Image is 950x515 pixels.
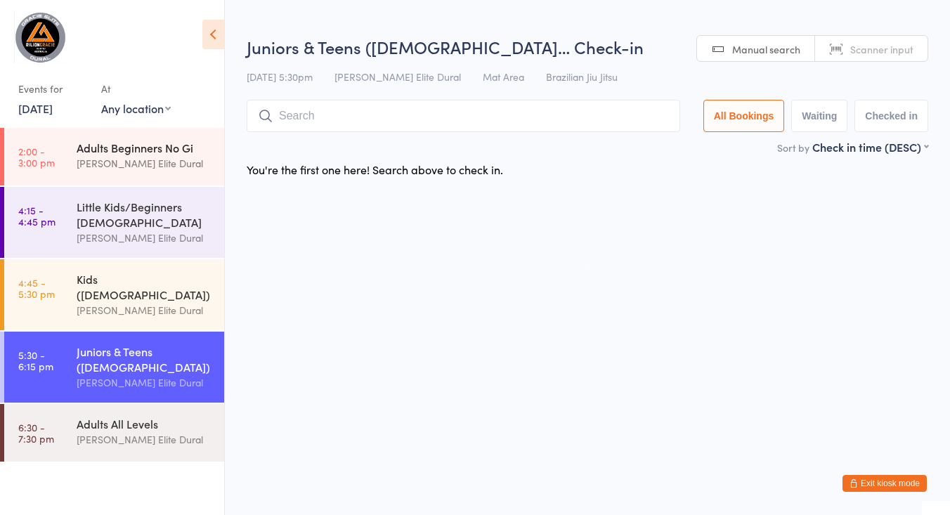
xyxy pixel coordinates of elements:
[4,259,224,330] a: 4:45 -5:30 pmKids ([DEMOGRAPHIC_DATA])[PERSON_NAME] Elite Dural
[18,100,53,116] a: [DATE]
[777,141,809,155] label: Sort by
[18,145,55,168] time: 2:00 - 3:00 pm
[77,230,212,246] div: [PERSON_NAME] Elite Dural
[77,416,212,431] div: Adults All Levels
[850,42,913,56] span: Scanner input
[247,162,503,177] div: You're the first one here! Search above to check in.
[14,11,67,63] img: Gracie Elite Jiu Jitsu Dural
[483,70,524,84] span: Mat Area
[4,128,224,185] a: 2:00 -3:00 pmAdults Beginners No Gi[PERSON_NAME] Elite Dural
[18,77,87,100] div: Events for
[18,422,54,444] time: 6:30 - 7:30 pm
[18,349,53,372] time: 5:30 - 6:15 pm
[842,475,927,492] button: Exit kiosk mode
[77,431,212,448] div: [PERSON_NAME] Elite Dural
[77,199,212,230] div: Little Kids/Beginners [DEMOGRAPHIC_DATA]
[4,404,224,462] a: 6:30 -7:30 pmAdults All Levels[PERSON_NAME] Elite Dural
[732,42,800,56] span: Manual search
[791,100,847,132] button: Waiting
[77,140,212,155] div: Adults Beginners No Gi
[101,77,171,100] div: At
[77,155,212,171] div: [PERSON_NAME] Elite Dural
[4,187,224,258] a: 4:15 -4:45 pmLittle Kids/Beginners [DEMOGRAPHIC_DATA][PERSON_NAME] Elite Dural
[703,100,785,132] button: All Bookings
[247,100,680,132] input: Search
[18,204,56,227] time: 4:15 - 4:45 pm
[77,271,212,302] div: Kids ([DEMOGRAPHIC_DATA])
[854,100,928,132] button: Checked in
[77,374,212,391] div: [PERSON_NAME] Elite Dural
[18,277,55,299] time: 4:45 - 5:30 pm
[247,70,313,84] span: [DATE] 5:30pm
[101,100,171,116] div: Any location
[4,332,224,403] a: 5:30 -6:15 pmJuniors & Teens ([DEMOGRAPHIC_DATA])[PERSON_NAME] Elite Dural
[812,139,928,155] div: Check in time (DESC)
[546,70,618,84] span: Brazilian Jiu Jitsu
[334,70,461,84] span: [PERSON_NAME] Elite Dural
[77,302,212,318] div: [PERSON_NAME] Elite Dural
[247,35,928,58] h2: Juniors & Teens ([DEMOGRAPHIC_DATA]… Check-in
[77,344,212,374] div: Juniors & Teens ([DEMOGRAPHIC_DATA])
